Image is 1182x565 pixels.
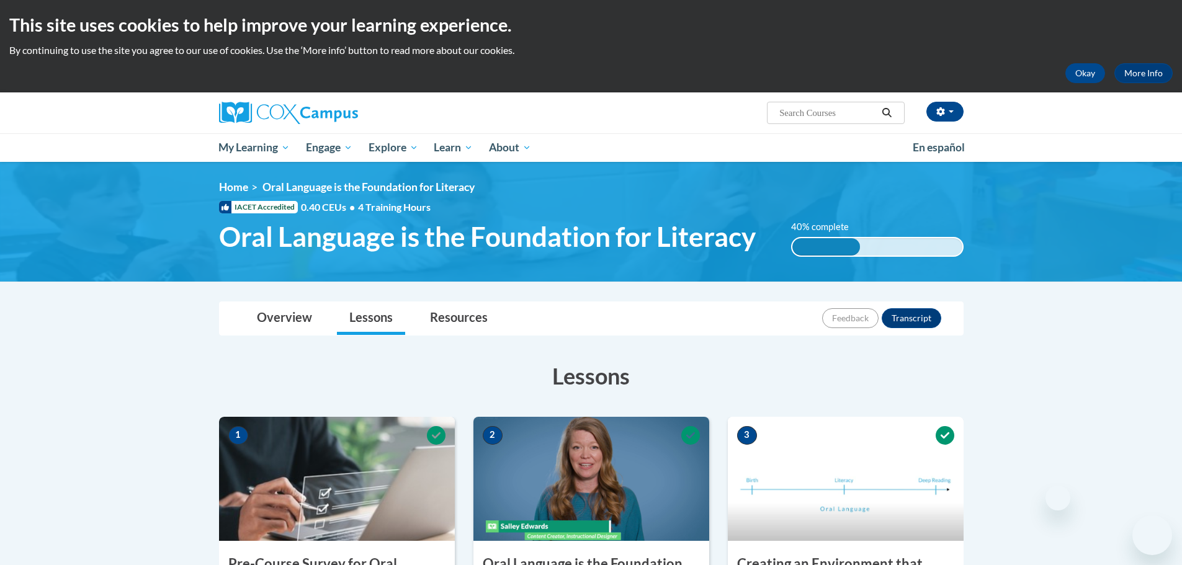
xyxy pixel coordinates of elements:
[778,105,877,120] input: Search Courses
[728,417,964,541] img: Course Image
[349,201,355,213] span: •
[218,140,290,155] span: My Learning
[211,133,298,162] a: My Learning
[301,200,358,214] span: 0.40 CEUs
[219,102,455,124] a: Cox Campus
[358,201,431,213] span: 4 Training Hours
[1114,63,1173,83] a: More Info
[905,135,973,161] a: En español
[9,12,1173,37] h2: This site uses cookies to help improve your learning experience.
[1065,63,1105,83] button: Okay
[473,417,709,541] img: Course Image
[481,133,539,162] a: About
[1132,515,1172,555] iframe: Button to launch messaging window
[219,102,358,124] img: Cox Campus
[219,360,964,391] h3: Lessons
[219,417,455,541] img: Course Image
[489,140,531,155] span: About
[262,180,475,194] span: Oral Language is the Foundation for Literacy
[483,426,503,445] span: 2
[913,141,965,154] span: En español
[228,426,248,445] span: 1
[298,133,360,162] a: Engage
[1045,486,1070,510] iframe: Close message
[418,302,500,335] a: Resources
[737,426,757,445] span: 3
[791,220,862,234] label: 40% complete
[926,102,964,122] button: Account Settings
[219,220,756,253] span: Oral Language is the Foundation for Literacy
[9,43,1173,57] p: By continuing to use the site you agree to our use of cookies. Use the ‘More info’ button to read...
[200,133,982,162] div: Main menu
[337,302,405,335] a: Lessons
[434,140,473,155] span: Learn
[244,302,325,335] a: Overview
[426,133,481,162] a: Learn
[369,140,418,155] span: Explore
[882,308,941,328] button: Transcript
[219,201,298,213] span: IACET Accredited
[360,133,426,162] a: Explore
[306,140,352,155] span: Engage
[877,105,896,120] button: Search
[792,238,860,256] div: 40% complete
[219,180,248,194] a: Home
[822,308,879,328] button: Feedback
